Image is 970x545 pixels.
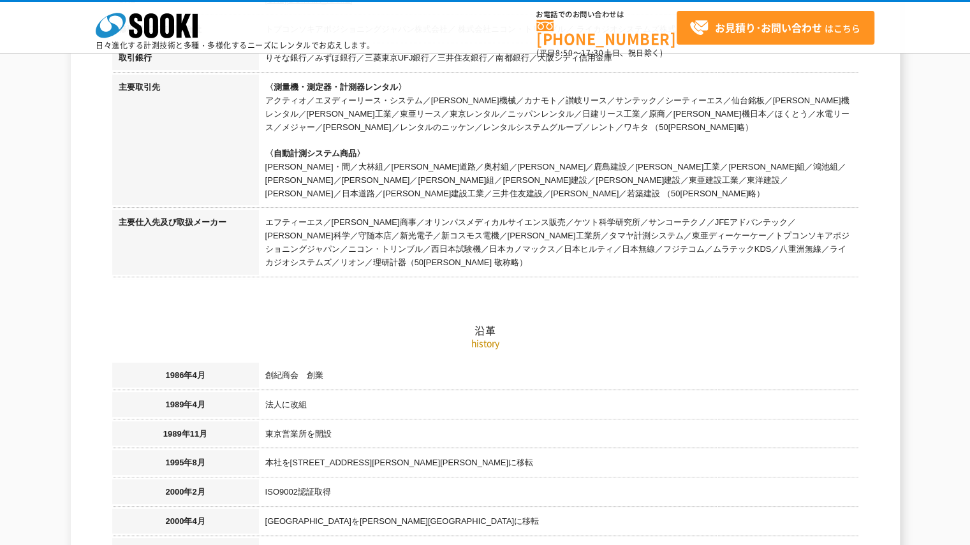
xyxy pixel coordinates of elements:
th: 2000年4月 [112,509,259,538]
td: [GEOGRAPHIC_DATA]を[PERSON_NAME][GEOGRAPHIC_DATA]に移転 [259,509,858,538]
th: 取引銀行 [112,45,259,75]
th: 1995年8月 [112,450,259,479]
td: 東京営業所を開設 [259,421,858,451]
td: 本社を[STREET_ADDRESS][PERSON_NAME][PERSON_NAME]に移転 [259,450,858,479]
th: 1986年4月 [112,363,259,392]
span: 8:50 [555,47,573,59]
a: [PHONE_NUMBER] [536,20,677,46]
td: ISO9002認証取得 [259,479,858,509]
p: 日々進化する計測技術と多種・多様化するニーズにレンタルでお応えします。 [96,41,375,49]
span: (平日 ～ 土日、祝日除く) [536,47,663,59]
span: お電話でのお問い合わせは [536,11,677,18]
strong: お見積り･お問い合わせ [715,20,822,35]
td: アクティオ／エヌディーリース・システム／[PERSON_NAME]機械／カナモト／讃岐リース／サンテック／シーティーエス／仙台銘板／[PERSON_NAME]機レンタル／[PERSON_NAME... [259,75,858,210]
th: 1989年4月 [112,392,259,421]
h2: 沿革 [112,196,858,337]
p: history [112,337,858,350]
span: 〈自動計測システム商品〉 [265,149,365,158]
td: エフティーエス／[PERSON_NAME]商事／オリンパスメディカルサイエンス販売／ケツト科学研究所／サンコーテクノ／JFEアドバンテック／[PERSON_NAME]科学／守随本店／新光電子／新... [259,210,858,279]
span: 17:30 [581,47,604,59]
th: 2000年2月 [112,479,259,509]
td: 創紀商会 創業 [259,363,858,392]
td: 法人に改組 [259,392,858,421]
th: 1989年11月 [112,421,259,451]
th: 主要取引先 [112,75,259,210]
span: 〈測量機・測定器・計測器レンタル〉 [265,82,406,92]
td: りそな銀行／みずほ銀行／三菱東京UFJ銀行／三井住友銀行／南都銀行／大阪シティ信用金庫 [259,45,858,75]
a: お見積り･お問い合わせはこちら [677,11,874,45]
span: はこちら [689,18,860,38]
